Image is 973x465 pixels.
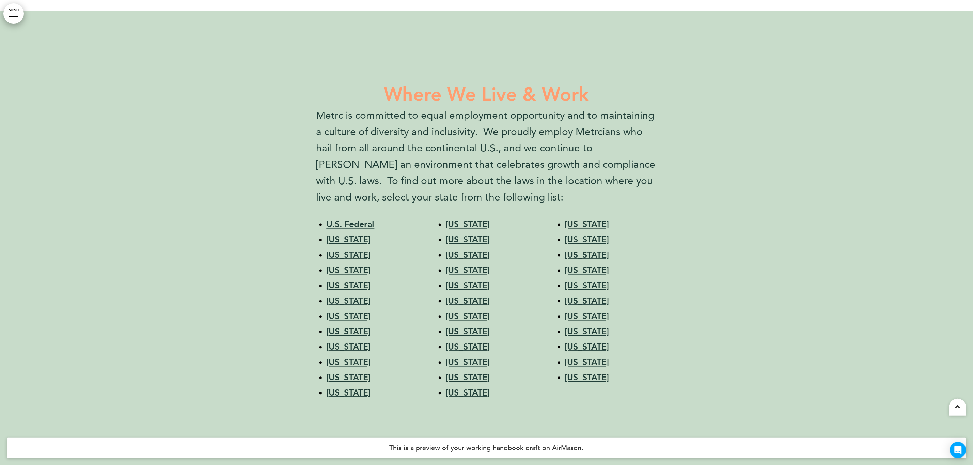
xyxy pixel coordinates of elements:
a: [US_STATE] [446,388,490,398]
a: [US_STATE] [446,342,490,352]
a: [US_STATE] [565,250,609,260]
a: [US_STATE] [327,388,371,398]
a: [US_STATE] [446,235,490,245]
a: [US_STATE] [327,250,371,260]
a: MENU [3,3,24,24]
a: [US_STATE] [565,280,609,291]
a: [US_STATE] [446,219,490,229]
a: [US_STATE] [327,235,371,245]
a: [US_STATE] [446,280,490,291]
a: [US_STATE] [565,296,609,306]
a: [US_STATE] [327,326,371,337]
a: [US_STATE] [446,326,490,337]
a: [US_STATE] [565,372,609,383]
a: [US_STATE] [327,311,371,321]
a: [US_STATE] [565,265,609,275]
a: [US_STATE] [327,342,371,352]
a: [US_STATE] [446,250,490,260]
a: [US_STATE] [565,326,609,337]
a: [US_STATE] [565,219,609,229]
a: [US_STATE] [327,357,371,367]
a: [US_STATE] [565,235,609,245]
div: Open Intercom Messenger [950,442,966,458]
span: Metrc is committed to equal employment opportunity and to maintaining a culture of diversity and ... [316,109,656,204]
strong: Where We Live & Work [384,84,589,106]
a: [US_STATE] [565,342,609,352]
a: [US_STATE] [446,265,490,275]
a: [US_STATE] [446,357,490,367]
a: [US_STATE] [327,372,371,383]
a: [US_STATE] [446,311,490,321]
a: [US_STATE] [327,265,371,275]
a: [US_STATE] [446,372,490,383]
a: [US_STATE] [565,311,609,321]
a: [US_STATE] [446,296,490,306]
a: [US_STATE] [327,280,371,291]
a: U.S. Federal [327,219,375,229]
a: [US_STATE] [327,296,371,306]
h4: This is a preview of your working handbook draft on AirMason. [7,438,966,458]
a: [US_STATE] [565,357,609,367]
